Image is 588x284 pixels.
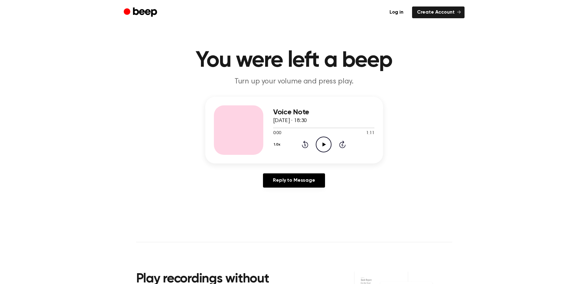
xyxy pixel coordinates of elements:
span: 0:00 [273,130,281,137]
h1: You were left a beep [136,49,452,72]
a: Reply to Message [263,173,325,188]
p: Turn up your volume and press play. [176,77,413,87]
h3: Voice Note [273,108,374,117]
span: [DATE] · 18:30 [273,118,307,124]
span: 1:11 [366,130,374,137]
button: 1.0x [273,139,283,150]
a: Beep [124,6,159,19]
a: Log in [385,6,408,18]
a: Create Account [412,6,465,18]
